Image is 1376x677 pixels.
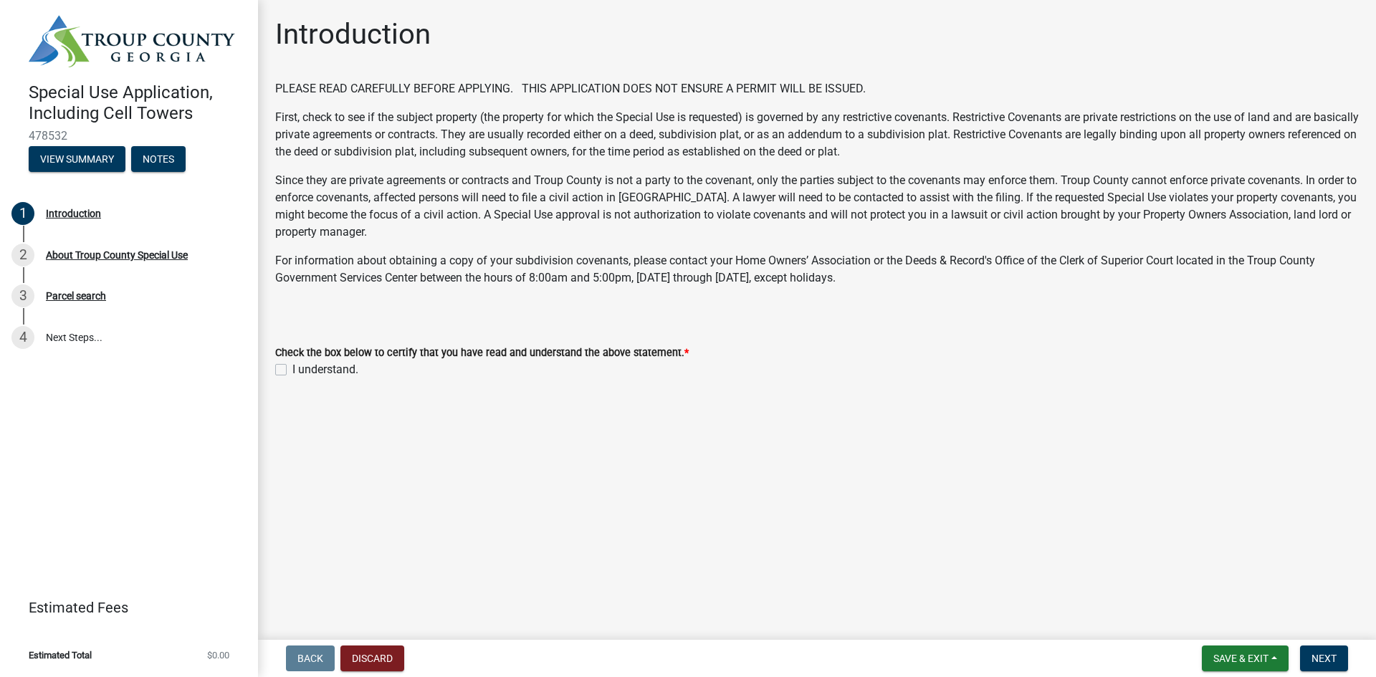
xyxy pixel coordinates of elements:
div: 4 [11,326,34,349]
button: Save & Exit [1202,645,1289,671]
label: I understand. [292,361,358,378]
p: Since they are private agreements or contracts and Troup County is not a party to the covenant, o... [275,172,1359,241]
p: First, check to see if the subject property (the property for which the Special Use is requested)... [275,109,1359,160]
div: 3 [11,284,34,307]
button: View Summary [29,146,125,172]
div: Introduction [46,208,101,219]
div: 2 [11,244,34,267]
button: Next [1300,645,1348,671]
img: Troup County, Georgia [29,15,235,67]
span: Estimated Total [29,650,92,660]
button: Notes [131,146,186,172]
h1: Introduction [275,17,431,52]
button: Discard [340,645,404,671]
wm-modal-confirm: Notes [131,155,186,166]
h4: Special Use Application, Including Cell Towers [29,82,247,124]
span: Next [1311,653,1337,664]
span: 478532 [29,129,229,143]
a: Estimated Fees [11,593,235,622]
p: PLEASE READ CAREFULLY BEFORE APPLYING. THIS APPLICATION DOES NOT ENSURE A PERMIT WILL BE ISSUED. [275,80,1359,97]
span: Back [297,653,323,664]
p: For information about obtaining a copy of your subdivision covenants, please contact your Home Ow... [275,252,1359,287]
button: Back [286,645,335,671]
div: Parcel search [46,291,106,301]
div: 1 [11,202,34,225]
span: $0.00 [207,650,229,660]
wm-modal-confirm: Summary [29,155,125,166]
span: Save & Exit [1213,653,1268,664]
label: Check the box below to certify that you have read and understand the above statement. [275,348,689,358]
div: About Troup County Special Use [46,250,188,260]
